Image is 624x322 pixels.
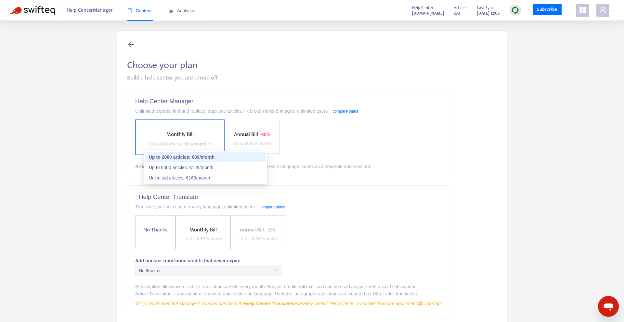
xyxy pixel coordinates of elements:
span: No Thanks [141,226,170,234]
span: user [599,6,607,14]
span: appstore [418,301,423,306]
a: compare plans [260,205,285,209]
span: starts at € 79 /month [184,235,222,242]
strong: [DATE] 12:05 [477,10,500,17]
div: : total number of article records in your help center, where each language counts as a separate a... [135,163,443,170]
div: Up to 6000 articles : € 129 /month [149,164,262,171]
div: Tip: Don't need the Manager? You can purchase the separately. Select "Help Center Translate" from... [135,300,443,307]
span: Analytics [169,8,195,13]
span: Up to 2000 articles : € 89 /month [148,139,212,149]
h5: Help Center Manager [135,98,443,105]
strong: 233 [454,10,460,17]
strong: Help Center Translate [245,301,292,306]
span: - 30% [260,131,270,138]
span: starts at € 69 /month [239,235,277,242]
a: [DOMAIN_NAME] [412,9,444,17]
span: - 25% [266,226,276,234]
a: Subscribe [533,4,562,16]
span: area-chart [169,8,173,13]
a: compare plans [332,109,358,114]
div: Translate your help center to any language, unlimited users [135,203,443,210]
div: Unlimited articles : € 169 /month [149,174,262,181]
span: Help Center Manager [67,4,113,17]
h2: Choose your plan [127,59,497,71]
strong: [DOMAIN_NAME] [412,10,444,17]
div: Add booster translation credits that never expire [135,257,443,264]
span: Last Sync [477,4,494,11]
div: Build a help center you are proud off [127,74,497,82]
span: Annual Bill [240,225,264,234]
strong: Articles [135,164,152,169]
img: Swifteq [10,6,55,15]
span: Annual Bill [234,130,258,139]
span: appstore [579,6,587,14]
span: Help Center [412,4,434,11]
img: sync.dc5367851b00ba804db3.png [511,6,519,14]
span: Monthly Bill [166,130,194,139]
span: No Booster [139,266,278,276]
div: Up to 2000 articles : € 89 /month [149,154,262,161]
span: starts at € 69 /month [233,140,271,147]
div: Unlimited exports, find and replace, duplicate articles, fix broken links & images, unlimited users [135,107,443,115]
div: Article Translation = translation of an entire article into one language. Partial or paragraph tr... [135,290,443,297]
iframe: Button to launch messaging window [598,296,619,317]
span: Content [127,8,152,13]
div: Subscription allowance of article translations resets every month. Booster credits roll over and ... [135,283,443,290]
h5: + Help Center Translate [135,193,443,201]
span: Monthly Bill [189,225,217,234]
span: Articles [454,4,467,11]
span: book [127,8,132,13]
